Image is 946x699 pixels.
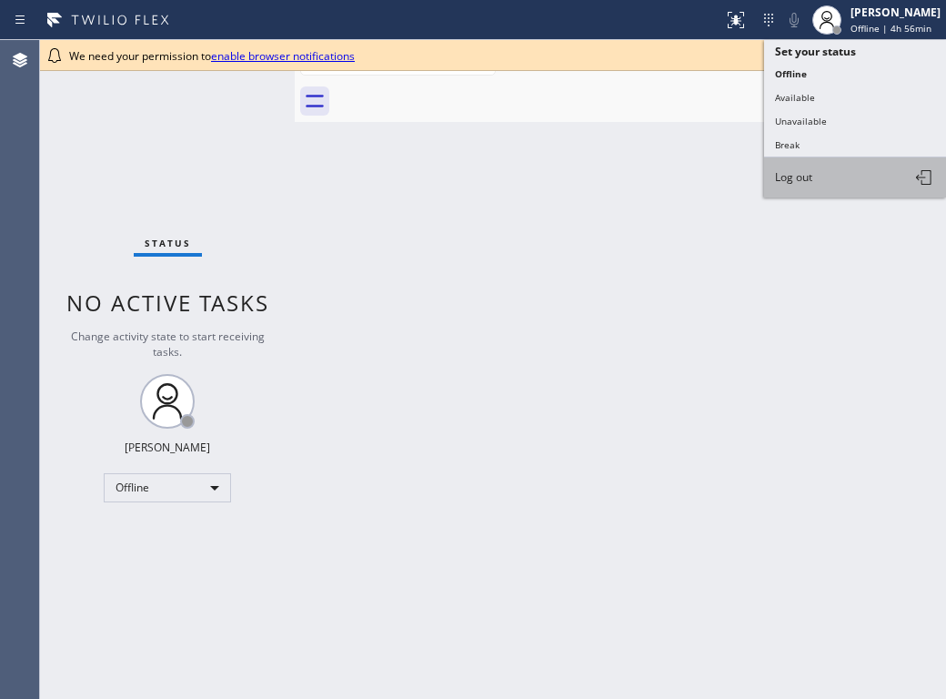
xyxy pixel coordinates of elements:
[781,7,807,33] button: Mute
[850,5,941,20] div: [PERSON_NAME]
[104,473,231,502] div: Offline
[125,440,210,455] div: [PERSON_NAME]
[69,48,355,64] span: We need your permission to
[66,288,269,318] span: No active tasks
[211,48,355,64] a: enable browser notifications
[145,237,191,249] span: Status
[71,329,265,360] span: Change activity state to start receiving tasks.
[850,22,931,35] span: Offline | 4h 56min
